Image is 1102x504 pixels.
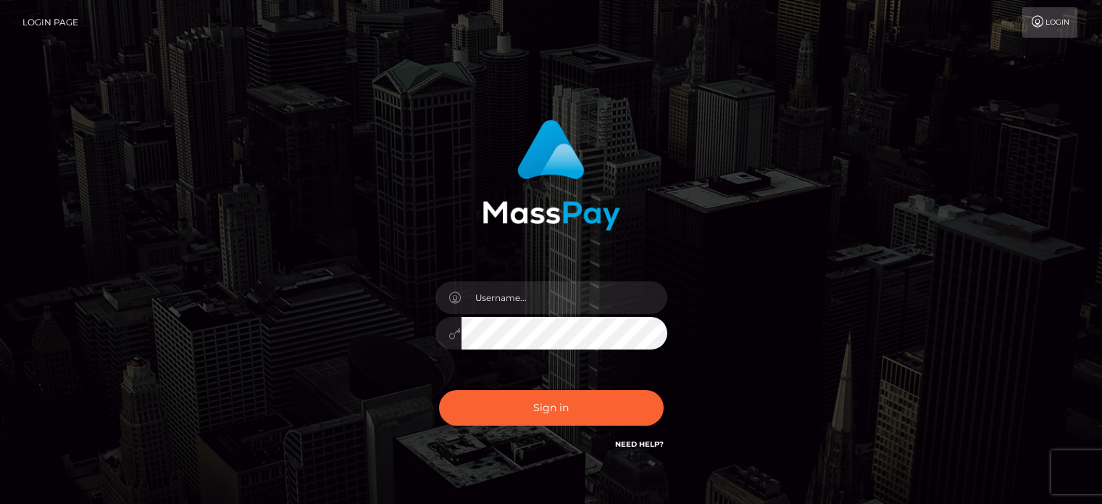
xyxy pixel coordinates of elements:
[1022,7,1077,38] a: Login
[483,120,620,231] img: MassPay Login
[615,439,664,449] a: Need Help?
[439,390,664,426] button: Sign in
[22,7,78,38] a: Login Page
[462,281,667,314] input: Username...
